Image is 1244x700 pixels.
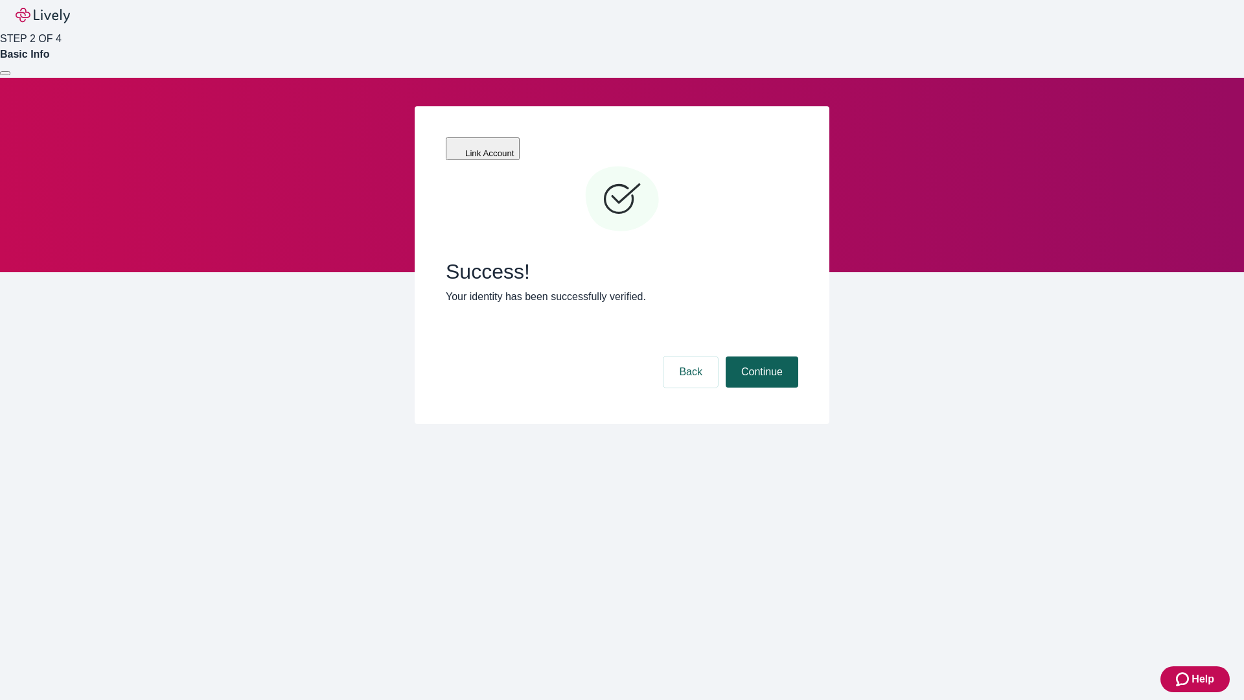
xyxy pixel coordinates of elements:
svg: Checkmark icon [583,161,661,239]
button: Back [663,356,718,388]
button: Continue [726,356,798,388]
span: Help [1192,671,1214,687]
button: Link Account [446,137,520,160]
span: Success! [446,259,798,284]
p: Your identity has been successfully verified. [446,289,798,305]
button: Zendesk support iconHelp [1160,666,1230,692]
img: Lively [16,8,70,23]
svg: Zendesk support icon [1176,671,1192,687]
